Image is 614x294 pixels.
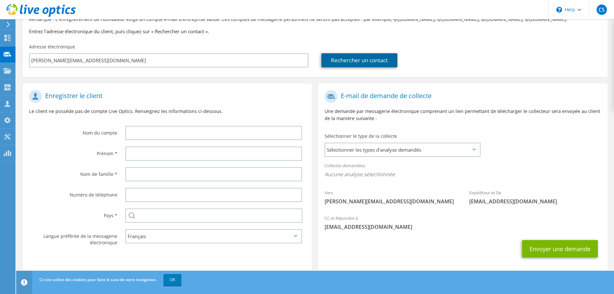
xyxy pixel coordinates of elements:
[29,229,117,246] label: Langue préférée de la messagerie électronique
[325,171,601,178] span: Aucune analyse sélectionnée
[39,277,157,282] span: Ce site utilise des cookies pour faire le suivi de votre navigation.
[318,159,607,183] div: Collectes demandées
[318,186,463,208] div: Vers
[325,223,601,230] span: [EMAIL_ADDRESS][DOMAIN_NAME]
[29,167,117,177] label: Nom de famille *
[325,133,397,139] label: Sélectionner le type de la collecte
[29,90,302,103] h1: Enregistrer le client
[469,198,601,205] span: [EMAIL_ADDRESS][DOMAIN_NAME]
[163,274,181,286] a: OK
[325,108,601,122] p: Une demande par messagerie électronique comprenant un lien permettant de télécharger le collecteu...
[29,147,117,157] label: Prénom *
[463,186,608,208] div: Expéditeur et De
[29,188,117,198] label: Numéro de téléphone
[318,211,607,234] div: CC et Répondre à
[522,240,598,258] button: Envoyer une demande
[29,208,117,219] label: Pays *
[325,90,598,103] h1: E-mail de demande de collecte
[325,143,480,156] span: Sélectionner les types d'analyse demandés
[29,126,117,136] label: Nom du compte
[29,28,601,35] h3: Entrez l'adresse électronique du client, puis cliquez sur « Rechercher un contact ».
[597,5,607,15] span: CS
[325,198,456,205] span: [PERSON_NAME][EMAIL_ADDRESS][DOMAIN_NAME]
[556,7,562,13] svg: \n
[29,44,75,50] label: Adresse électronique
[321,53,397,67] a: Rechercher un contact
[29,108,305,115] p: Le client ne possède pas de compte Live Optics. Renseignez les informations ci-dessous.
